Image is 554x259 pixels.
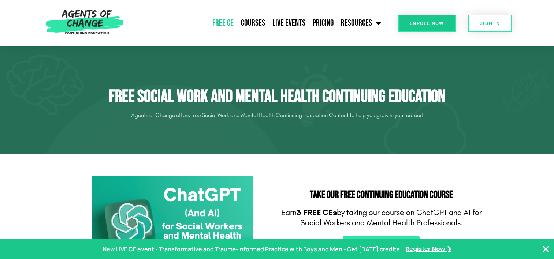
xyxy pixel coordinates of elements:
[281,190,482,200] h2: Take Our FREE Continuing Education Course
[468,15,512,32] a: SIGN IN
[281,207,482,228] p: Earn by taking our course on ChatGPT and AI for Social Workers and Mental Health Professionals.
[480,21,500,26] span: SIGN IN
[406,244,451,255] a: Register Now ❯
[309,14,337,32] a: Pricing
[343,236,420,252] a: Claim My Free CEUs!
[410,21,444,26] span: Enroll Now
[103,244,400,255] p: New LIVE CE event - Transformative and Trauma-informed Practice with Boys and Men - Get [DATE] cr...
[337,14,385,32] a: Resources
[237,14,269,32] a: Courses
[127,14,385,32] nav: Menu
[72,109,482,121] p: Agents of Change offers free Social Work and Mental Health Continuing Education Content to help y...
[398,15,456,32] a: Enroll Now
[72,86,482,108] h1: Free Social Work and Mental Health Continuing Education
[209,14,237,32] a: Free CE
[269,14,309,32] a: Live Events
[297,208,337,217] b: 3 FREE CEs
[542,245,550,254] button: Close Banner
